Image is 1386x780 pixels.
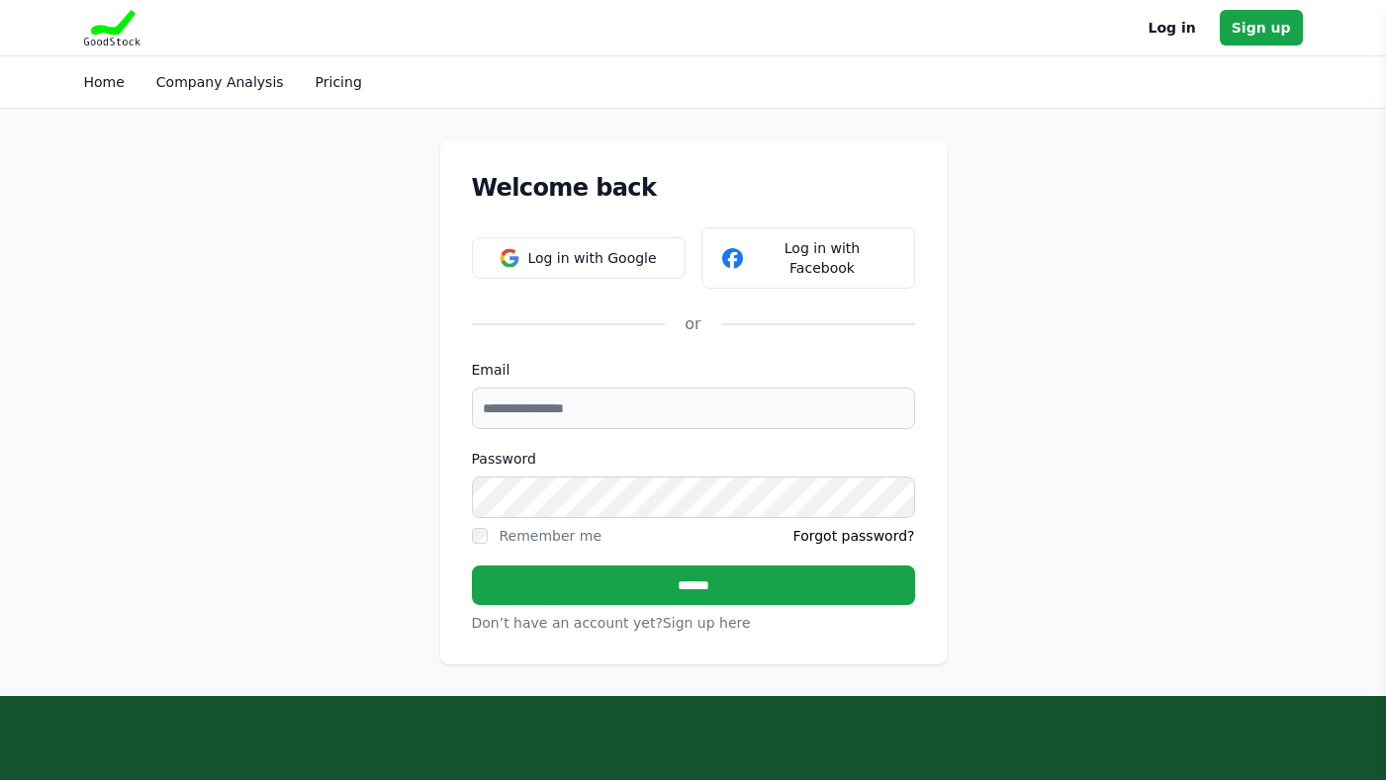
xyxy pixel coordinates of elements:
[701,227,915,289] button: Log in with Facebook
[156,74,284,90] a: Company Analysis
[84,74,125,90] a: Home
[472,172,915,204] h1: Welcome back
[84,10,141,45] img: Goodstock Logo
[472,237,686,279] button: Log in with Google
[1149,16,1196,40] a: Log in
[665,312,720,336] div: or
[500,528,602,544] label: Remember me
[472,613,915,633] p: Don’t have an account yet?
[472,360,915,380] label: Email
[472,449,915,469] label: Password
[663,615,751,631] a: Sign up here
[793,526,915,546] a: Forgot password?
[316,74,362,90] a: Pricing
[1220,10,1303,45] a: Sign up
